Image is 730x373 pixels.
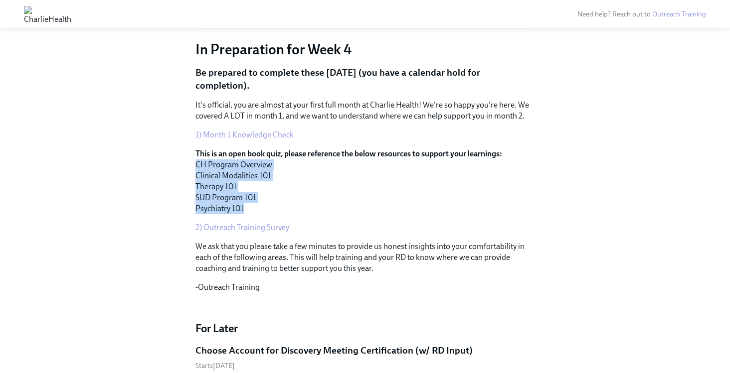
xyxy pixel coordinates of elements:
[195,282,535,293] p: -Outreach Training
[195,344,535,371] a: Choose Account for Discovery Meeting Certification (w/ RD Input)Starts[DATE]
[195,321,535,336] h4: For Later
[195,223,289,232] a: 2) Outreach Training Survey
[195,149,502,158] strong: This is an open book quiz, please reference the below resources to support your learnings:
[195,148,535,214] p: CH Program Overview Clinical Modalities 101 Therapy 101 SUD Program 101 Psychiatry 101
[652,10,706,18] a: Outreach Training
[195,66,535,92] p: Be prepared to complete these [DATE] (you have a calendar hold for completion).
[195,130,294,139] a: 1) Month 1 Knowledge Check
[24,6,71,22] img: CharlieHealth
[195,362,235,370] span: Tuesday, September 30th 2025, 7:00 am
[577,10,706,18] span: Need help? Reach out to
[195,241,535,274] p: We ask that you please take a few minutes to provide us honest insights into your comfortability ...
[195,100,535,122] p: It's official, you are almost at your first full month at Charlie Health! We're so happy you're h...
[195,40,535,58] h3: In Preparation for Week 4
[195,344,473,357] h5: Choose Account for Discovery Meeting Certification (w/ RD Input)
